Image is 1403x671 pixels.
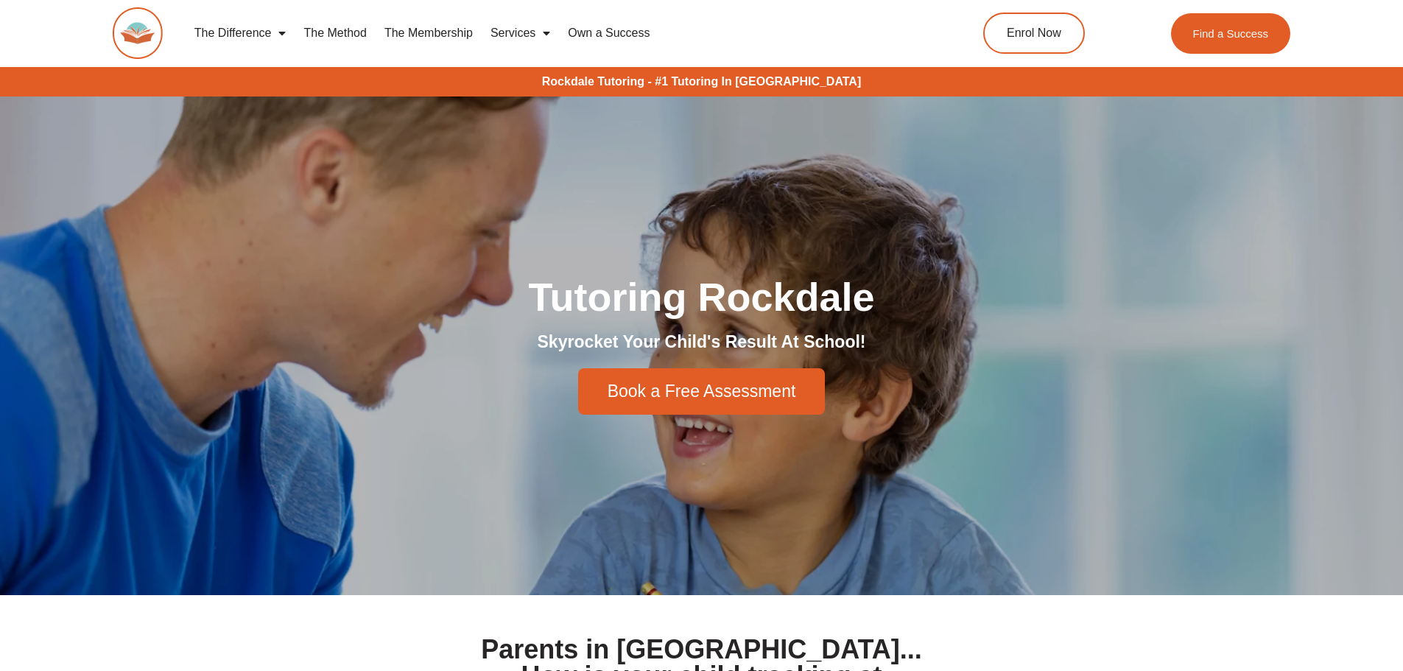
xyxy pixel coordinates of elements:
nav: Menu [186,16,916,50]
a: The Difference [186,16,295,50]
h1: Tutoring Rockdale [289,277,1114,317]
a: Own a Success [559,16,658,50]
span: Book a Free Assessment [608,383,796,400]
h2: Skyrocket Your Child's Result At School! [289,331,1114,354]
span: Find a Success [1193,28,1269,39]
a: The Membership [376,16,482,50]
span: Enrol Now [1007,27,1061,39]
a: Enrol Now [983,13,1085,54]
a: Services [482,16,559,50]
a: Book a Free Assessment [578,368,826,415]
a: Find a Success [1171,13,1291,54]
a: The Method [295,16,375,50]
